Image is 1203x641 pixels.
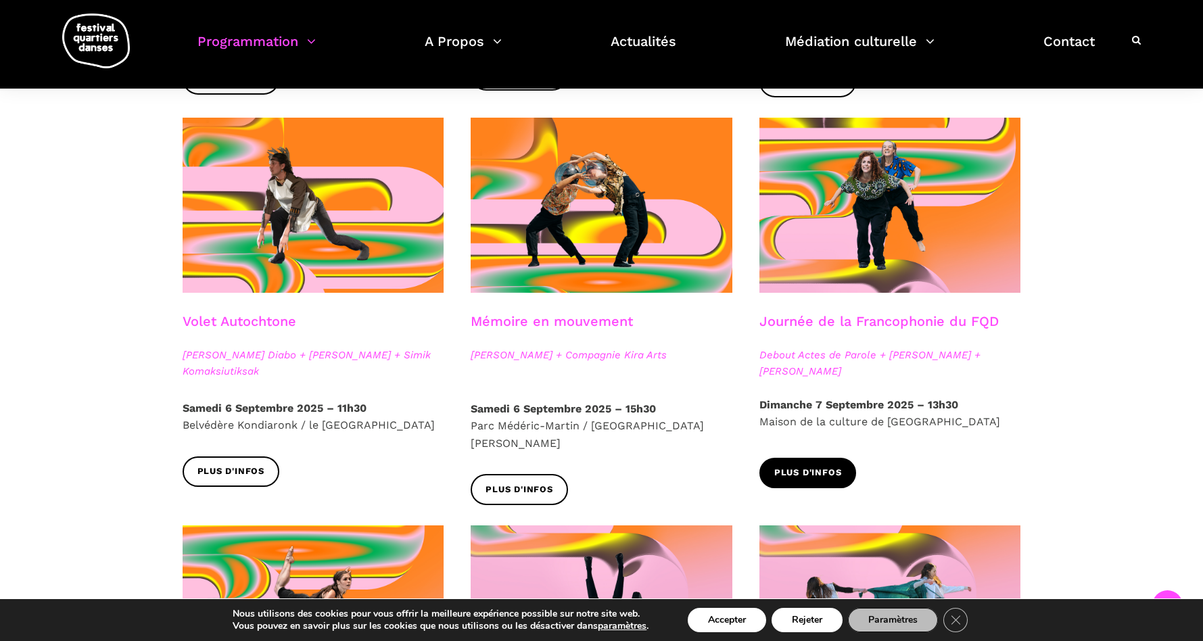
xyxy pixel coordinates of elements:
a: Plus d'infos [183,456,280,487]
p: Belvédère Kondiaronk / le [GEOGRAPHIC_DATA] [183,400,444,434]
strong: Samedi 6 Septembre 2025 – 11h30 [183,402,367,414]
span: [PERSON_NAME] Diabo + [PERSON_NAME] + Simik Komaksiutiksak [183,347,444,379]
span: Plus d'infos [197,465,265,479]
span: Plus d'infos [774,466,842,480]
a: A Propos [425,30,502,70]
button: Rejeter [772,608,843,632]
button: Paramètres [848,608,938,632]
p: Maison de la culture de [GEOGRAPHIC_DATA] [759,396,1021,431]
a: Volet Autochtone [183,313,296,329]
strong: Dimanche 7 Septembre 2025 – 13h30 [759,398,958,411]
a: Programmation [197,30,316,70]
p: Nous utilisons des cookies pour vous offrir la meilleure expérience possible sur notre site web. [233,608,648,620]
span: [PERSON_NAME] + Compagnie Kira Arts [471,347,732,363]
strong: Samedi 6 Septembre 2025 – 15h30 [471,402,656,415]
a: Plus d'infos [759,458,857,488]
img: logo-fqd-med [62,14,130,68]
a: Contact [1043,30,1095,70]
p: Parc Médéric-Martin / [GEOGRAPHIC_DATA][PERSON_NAME] [471,400,732,452]
a: Plus d'infos [471,474,568,504]
button: Close GDPR Cookie Banner [943,608,968,632]
a: Actualités [611,30,676,70]
button: paramètres [598,620,646,632]
span: Plus d'infos [486,483,553,497]
a: Mémoire en mouvement [471,313,633,329]
button: Accepter [688,608,766,632]
span: Debout Actes de Parole + [PERSON_NAME] + [PERSON_NAME] [759,347,1021,379]
a: Médiation culturelle [785,30,935,70]
a: Journée de la Francophonie du FQD [759,313,999,329]
p: Vous pouvez en savoir plus sur les cookies que nous utilisons ou les désactiver dans . [233,620,648,632]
